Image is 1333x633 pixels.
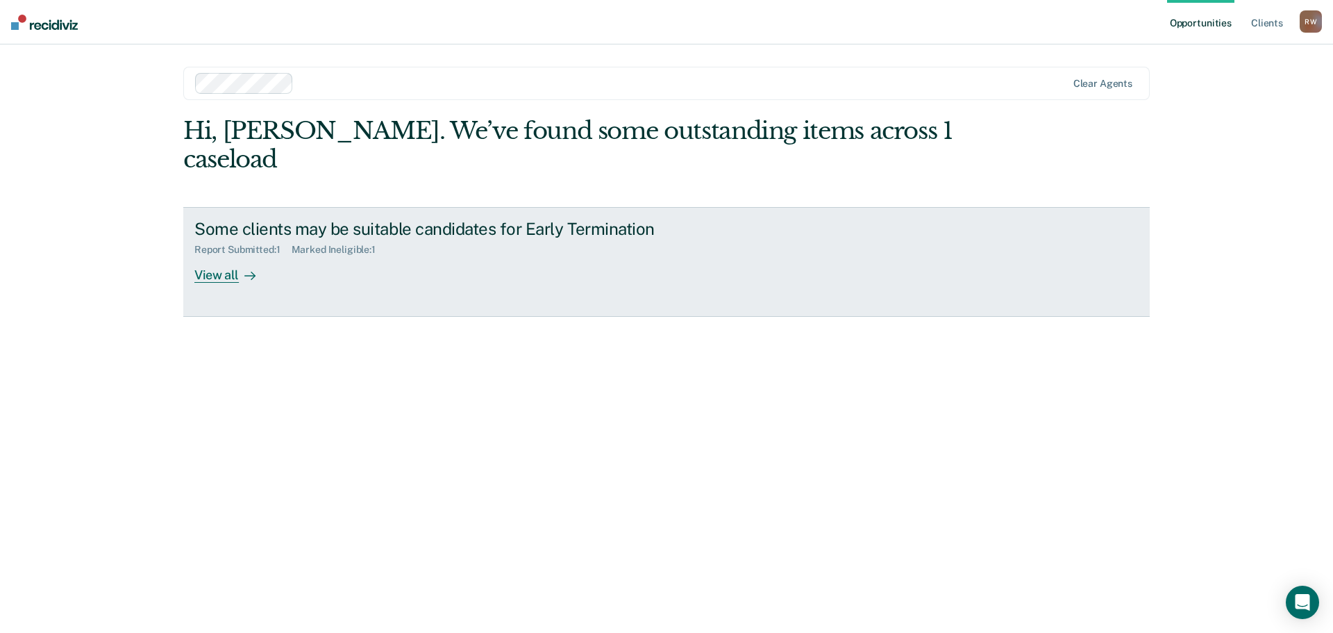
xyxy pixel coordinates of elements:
img: Recidiviz [11,15,78,30]
div: Clear agents [1073,78,1132,90]
div: Report Submitted : 1 [194,244,292,256]
div: Marked Ineligible : 1 [292,244,387,256]
div: R W [1300,10,1322,33]
div: Hi, [PERSON_NAME]. We’ve found some outstanding items across 1 caseload [183,117,957,174]
button: RW [1300,10,1322,33]
div: Open Intercom Messenger [1286,586,1319,619]
a: Some clients may be suitable candidates for Early TerminationReport Submitted:1Marked Ineligible:... [183,207,1150,317]
div: View all [194,256,272,283]
div: Some clients may be suitable candidates for Early Termination [194,219,682,239]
